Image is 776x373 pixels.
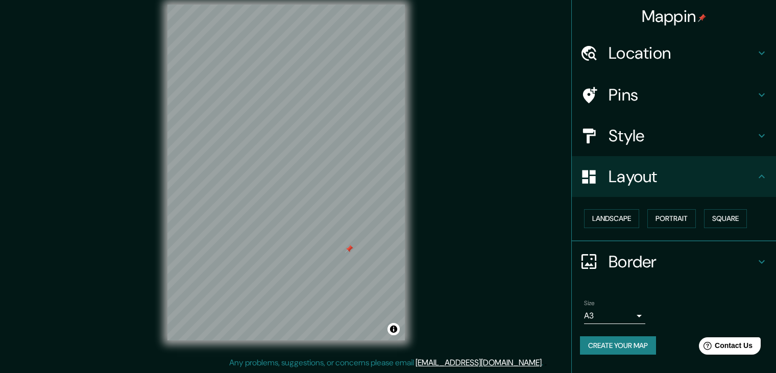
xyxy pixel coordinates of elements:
[572,115,776,156] div: Style
[572,156,776,197] div: Layout
[545,357,547,369] div: .
[416,357,542,368] a: [EMAIL_ADDRESS][DOMAIN_NAME]
[609,85,756,105] h4: Pins
[580,336,656,355] button: Create your map
[647,209,696,228] button: Portrait
[609,43,756,63] h4: Location
[584,308,645,324] div: A3
[609,126,756,146] h4: Style
[704,209,747,228] button: Square
[685,333,765,362] iframe: Help widget launcher
[572,74,776,115] div: Pins
[584,299,595,307] label: Size
[572,241,776,282] div: Border
[229,357,543,369] p: Any problems, suggestions, or concerns please email .
[584,209,639,228] button: Landscape
[642,6,707,27] h4: Mappin
[387,323,400,335] button: Toggle attribution
[572,33,776,73] div: Location
[543,357,545,369] div: .
[167,5,405,340] canvas: Map
[609,252,756,272] h4: Border
[609,166,756,187] h4: Layout
[698,14,706,22] img: pin-icon.png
